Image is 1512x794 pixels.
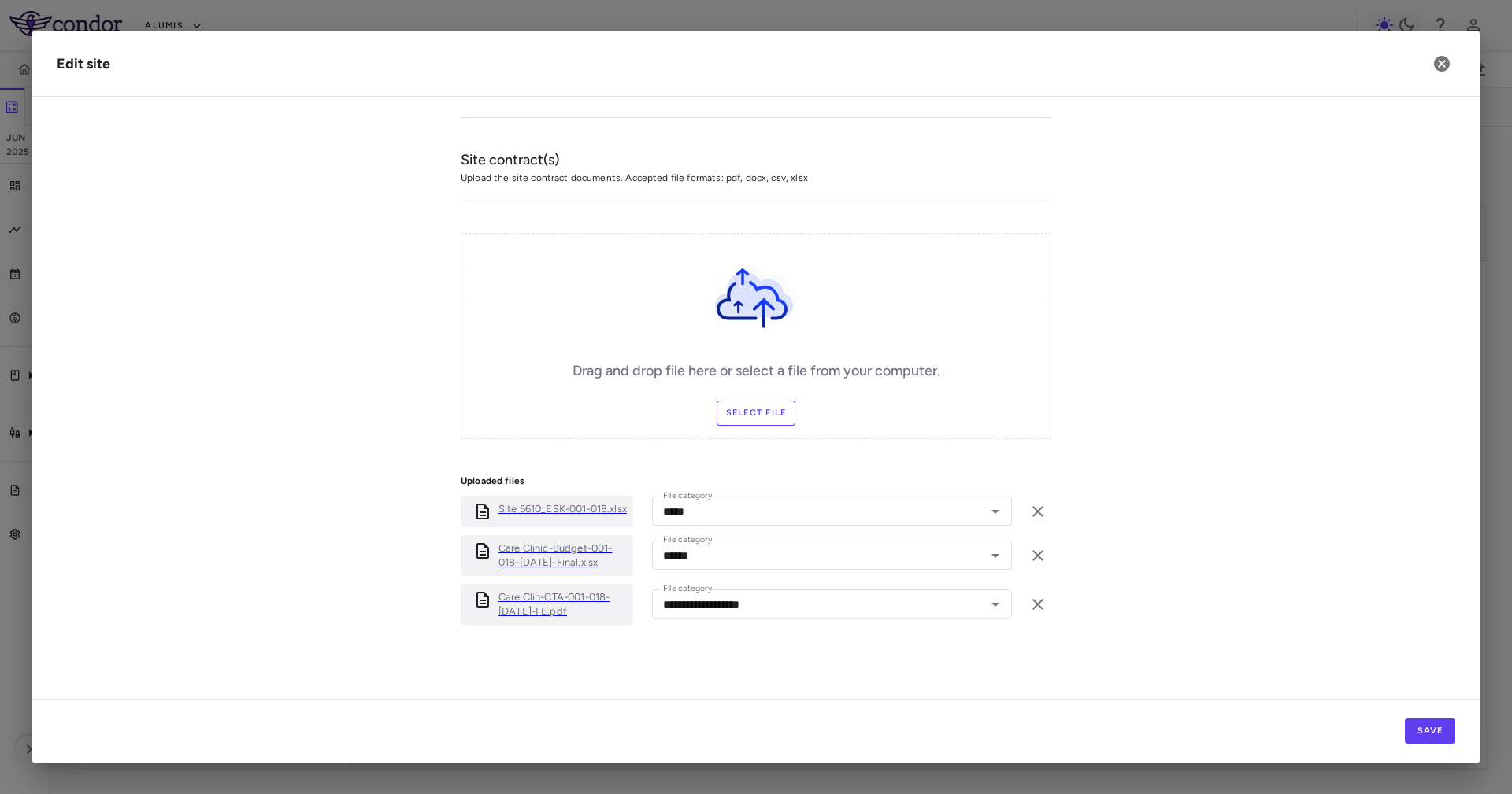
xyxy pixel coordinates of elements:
[498,502,627,516] p: Site 5610_ESK-001-018.xlsx
[1025,498,1051,525] button: Remove
[461,150,1051,171] h6: Site contract(s)
[498,502,627,521] a: Site 5610_ESK-001-018.xlsx
[57,54,110,75] div: Edit site
[984,500,1006,523] button: Open
[663,582,712,596] label: File category
[498,541,627,570] a: Care Clinic-Budget-001-018-[DATE]-Final.xlsx
[498,590,627,619] a: Care Clin-CTA-001-018-[DATE]-FE.pdf
[573,360,940,382] h6: Drag and drop file here or select a file from your computer.
[498,590,627,619] p: Care Clin-CTA-001-018-08Jul2025-FE.pdf
[984,593,1006,615] button: Open
[1025,542,1051,569] button: Remove
[461,474,1051,488] p: Uploaded files
[663,534,712,547] label: File category
[1025,591,1051,618] button: Remove
[984,545,1006,567] button: Open
[717,401,796,426] label: Select file
[663,489,712,503] label: File category
[1405,718,1455,744] button: Save
[461,171,1051,185] span: Upload the site contract documents. Accepted file formats: pdf, docx, csv, xlsx
[498,541,627,570] p: Care Clinic-Budget-001-018-01Jul2025-Final.xlsx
